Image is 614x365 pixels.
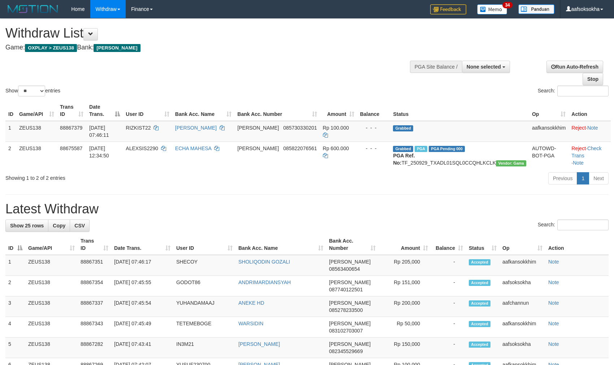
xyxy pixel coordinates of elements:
[329,279,371,285] span: [PERSON_NAME]
[467,64,501,70] span: None selected
[175,125,217,131] a: [PERSON_NAME]
[173,276,235,296] td: GODOT86
[548,279,559,285] a: Note
[5,202,609,216] h1: Latest Withdraw
[571,125,586,131] a: Reject
[548,341,559,347] a: Note
[469,342,490,348] span: Accepted
[5,276,25,296] td: 2
[238,300,264,306] a: ANEKE HD
[477,4,507,14] img: Button%20Memo.svg
[379,317,431,338] td: Rp 50,000
[5,220,48,232] a: Show 25 rows
[379,338,431,358] td: Rp 150,000
[500,296,545,317] td: aafchannun
[529,121,568,142] td: aafkansokkhim
[529,142,568,169] td: AUTOWD-BOT-PGA
[5,44,402,51] h4: Game: Bank:
[500,338,545,358] td: aafsoksokha
[78,317,111,338] td: 88867343
[329,341,371,347] span: [PERSON_NAME]
[431,234,466,255] th: Balance: activate to sort column ascending
[548,259,559,265] a: Note
[5,296,25,317] td: 3
[78,234,111,255] th: Trans ID: activate to sort column ascending
[323,145,349,151] span: Rp 600.000
[431,317,466,338] td: -
[469,280,490,286] span: Accepted
[235,234,326,255] th: Bank Acc. Name: activate to sort column ascending
[583,73,603,85] a: Stop
[60,125,82,131] span: 88867379
[173,255,235,276] td: SHECOY
[173,296,235,317] td: YUHANDAMAAJ
[431,255,466,276] td: -
[48,220,70,232] a: Copy
[469,300,490,307] span: Accepted
[25,296,78,317] td: ZEUS138
[70,220,90,232] a: CSV
[25,276,78,296] td: ZEUS138
[16,100,57,121] th: Game/API: activate to sort column ascending
[329,259,371,265] span: [PERSON_NAME]
[283,145,317,151] span: Copy 085822076561 to clipboard
[57,100,86,121] th: Trans ID: activate to sort column ascending
[175,145,211,151] a: ECHA MAHESA
[5,317,25,338] td: 4
[320,100,357,121] th: Amount: activate to sort column ascending
[5,234,25,255] th: ID: activate to sort column descending
[5,255,25,276] td: 1
[393,125,413,131] span: Grabbed
[410,61,462,73] div: PGA Site Balance /
[25,255,78,276] td: ZEUS138
[5,121,16,142] td: 1
[568,100,611,121] th: Action
[589,172,609,184] a: Next
[496,160,526,166] span: Vendor URL: https://trx31.1velocity.biz
[111,296,173,317] td: [DATE] 07:45:54
[5,26,402,40] h1: Withdraw List
[173,234,235,255] th: User ID: activate to sort column ascending
[78,276,111,296] td: 88867354
[111,338,173,358] td: [DATE] 07:43:41
[329,321,371,326] span: [PERSON_NAME]
[360,145,388,152] div: - - -
[587,125,598,131] a: Note
[5,171,250,182] div: Showing 1 to 2 of 2 entries
[529,100,568,121] th: Op: activate to sort column ascending
[469,321,490,327] span: Accepted
[237,145,279,151] span: [PERSON_NAME]
[25,317,78,338] td: ZEUS138
[5,100,16,121] th: ID
[548,300,559,306] a: Note
[173,338,235,358] td: IN3M21
[379,234,431,255] th: Amount: activate to sort column ascending
[577,172,589,184] a: 1
[86,100,123,121] th: Date Trans.: activate to sort column descending
[431,338,466,358] td: -
[74,223,85,229] span: CSV
[5,86,60,96] label: Show entries
[111,255,173,276] td: [DATE] 07:46:17
[571,145,601,158] a: Check Trans
[94,44,140,52] span: [PERSON_NAME]
[78,338,111,358] td: 88867282
[518,4,554,14] img: panduan.png
[78,296,111,317] td: 88867337
[431,296,466,317] td: -
[126,145,158,151] span: ALEXSIS2290
[469,259,490,265] span: Accepted
[571,145,586,151] a: Reject
[548,172,577,184] a: Previous
[557,220,609,230] input: Search:
[329,300,371,306] span: [PERSON_NAME]
[111,276,173,296] td: [DATE] 07:45:55
[379,296,431,317] td: Rp 200,000
[431,276,466,296] td: -
[16,121,57,142] td: ZEUS138
[500,255,545,276] td: aafkansokkhim
[323,125,349,131] span: Rp 100.000
[25,234,78,255] th: Game/API: activate to sort column ascending
[238,341,280,347] a: [PERSON_NAME]
[18,86,45,96] select: Showentries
